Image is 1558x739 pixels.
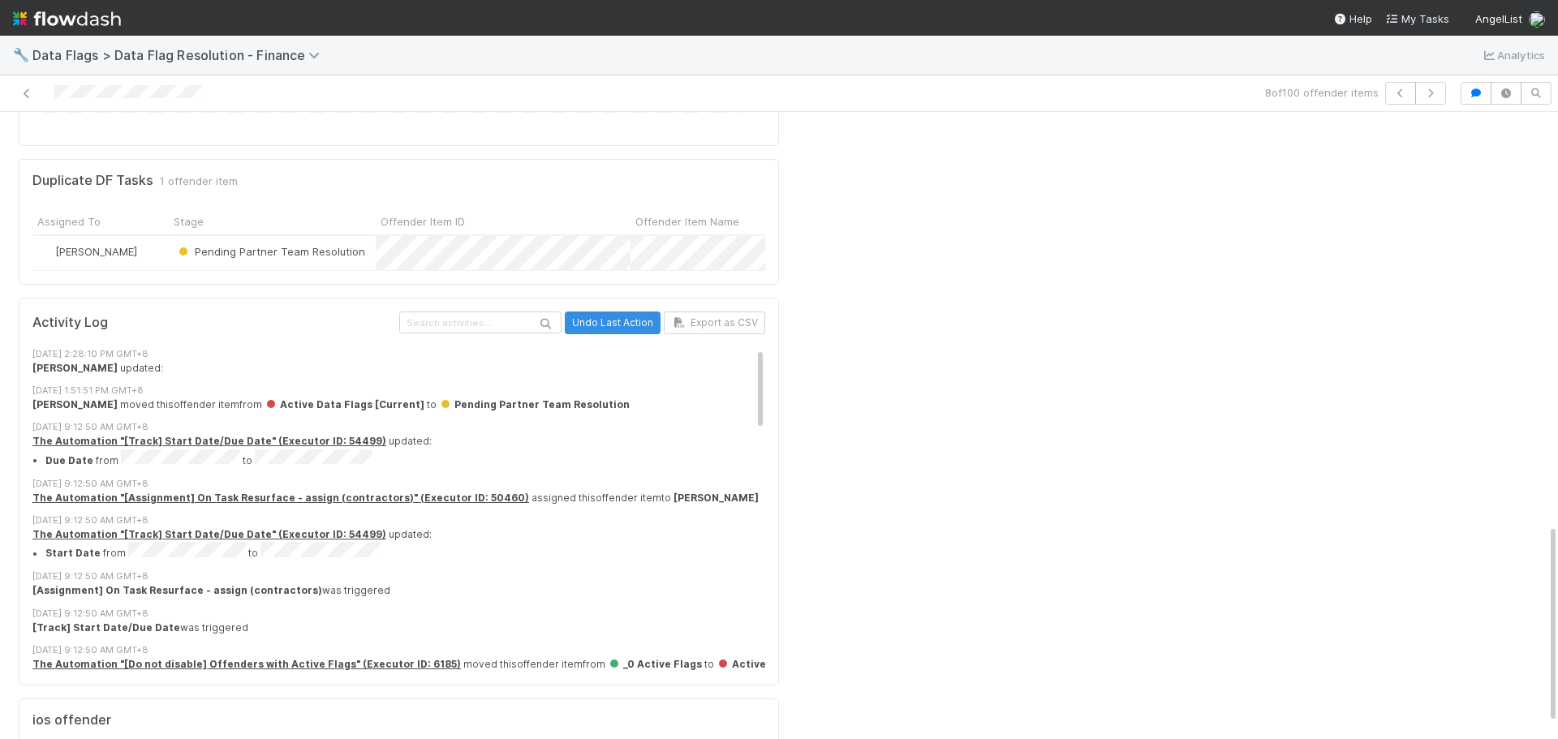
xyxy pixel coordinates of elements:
span: Data Flags > Data Flag Resolution - Finance [32,47,328,63]
span: Active Data Flags [Current] [265,398,424,410]
img: logo-inverted-e16ddd16eac7371096b0.svg [13,5,121,32]
a: Analytics [1481,45,1545,65]
span: _0 Active Flags [608,658,702,670]
span: Offender Item Name [635,213,739,230]
h5: ios offender [32,712,111,728]
div: moved this offender item from to [32,397,777,412]
div: [DATE] 9:12:50 AM GMT+8 [32,420,777,434]
div: [DATE] 9:12:50 AM GMT+8 [32,569,777,583]
strong: Start Date [45,548,101,560]
span: Assigned To [37,213,101,230]
div: moved this offender item from to [32,657,777,687]
span: Pending Partner Team Resolution [439,398,630,410]
button: Export as CSV [664,311,765,334]
div: assigned this offender item to [32,491,777,505]
h5: Duplicate DF Tasks [32,173,153,189]
div: [PERSON_NAME] [39,243,137,260]
div: [DATE] 9:12:50 AM GMT+8 [32,607,777,621]
div: updated: [32,434,777,468]
a: The Automation "[Track] Start Date/Due Date" (Executor ID: 54499) [32,435,386,447]
div: [DATE] 9:12:50 AM GMT+8 [32,643,777,657]
div: was triggered [32,621,777,635]
strong: [Assignment] On Task Resurface - assign (contractors) [32,584,322,596]
li: from to [45,542,777,561]
strong: [PERSON_NAME] [32,398,118,410]
input: Search activities... [399,311,562,333]
div: Help [1333,11,1372,27]
span: AngelList [1475,12,1522,25]
span: 1 offender item [160,173,238,189]
div: updated: [32,527,777,561]
span: Offender Item ID [381,213,465,230]
div: [DATE] 9:12:50 AM GMT+8 [32,477,777,491]
a: The Automation "[Assignment] On Task Resurface - assign (contractors)" (Executor ID: 50460) [32,492,529,504]
strong: Due Date [45,454,93,466]
div: [DATE] 9:12:50 AM GMT+8 [32,513,777,527]
a: The Automation "[Do not disable] Offenders with Active Flags" (Executor ID: 6185) [32,658,461,670]
span: Stage [174,213,204,230]
a: My Tasks [1385,11,1449,27]
strong: [PERSON_NAME] [674,492,759,504]
h5: Activity Log [32,315,396,331]
strong: [Track] Start Date/Due Date [32,621,180,634]
li: from to [45,449,777,469]
span: 🔧 [13,48,29,62]
span: Pending Partner Team Resolution [175,245,365,258]
span: [PERSON_NAME] [55,245,137,258]
img: avatar_b6a6ccf4-6160-40f7-90da-56c3221167ae.png [40,245,53,258]
img: avatar_9ff82f50-05c7-4c71-8fc6-9a2e070af8b5.png [1529,11,1545,28]
div: Pending Partner Team Resolution [175,243,365,260]
div: [DATE] 1:51:51 PM GMT+8 [32,384,777,397]
button: Undo Last Action [565,311,661,334]
a: The Automation "[Track] Start Date/Due Date" (Executor ID: 54499) [32,528,386,540]
div: [DATE] 2:28:10 PM GMT+8 [32,347,777,361]
div: was triggered [32,583,777,598]
span: My Tasks [1385,12,1449,25]
span: 8 of 100 offender items [1265,84,1379,101]
strong: [PERSON_NAME] [32,362,118,374]
div: updated: [32,361,777,376]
